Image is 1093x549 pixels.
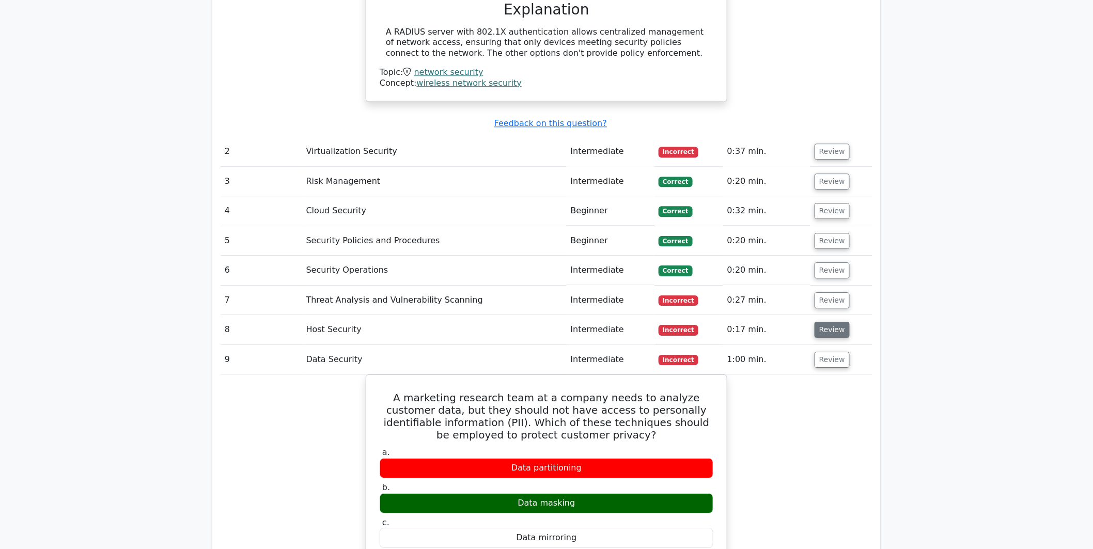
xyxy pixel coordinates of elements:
[386,27,707,59] div: A RADIUS server with 802.1X authentication allows centralized management of network access, ensur...
[815,203,850,219] button: Review
[302,196,567,226] td: Cloud Security
[815,352,850,368] button: Review
[567,315,654,344] td: Intermediate
[567,345,654,374] td: Intermediate
[659,355,698,365] span: Incorrect
[659,147,698,157] span: Incorrect
[302,137,567,166] td: Virtualization Security
[659,295,698,306] span: Incorrect
[380,78,713,89] div: Concept:
[567,226,654,256] td: Beginner
[221,226,302,256] td: 5
[302,345,567,374] td: Data Security
[221,167,302,196] td: 3
[221,137,302,166] td: 2
[815,144,850,160] button: Review
[302,256,567,285] td: Security Operations
[302,226,567,256] td: Security Policies and Procedures
[414,67,483,77] a: network security
[221,286,302,315] td: 7
[659,206,692,216] span: Correct
[567,167,654,196] td: Intermediate
[567,286,654,315] td: Intermediate
[302,167,567,196] td: Risk Management
[380,528,713,548] div: Data mirroring
[567,256,654,285] td: Intermediate
[723,345,810,374] td: 1:00 min.
[380,493,713,513] div: Data masking
[380,458,713,478] div: Data partitioning
[815,322,850,338] button: Review
[382,482,390,492] span: b.
[723,256,810,285] td: 0:20 min.
[815,174,850,190] button: Review
[723,196,810,226] td: 0:32 min.
[221,315,302,344] td: 8
[723,286,810,315] td: 0:27 min.
[723,137,810,166] td: 0:37 min.
[815,233,850,249] button: Review
[494,118,607,128] a: Feedback on this question?
[659,325,698,335] span: Incorrect
[379,391,714,441] h5: A marketing research team at a company needs to analyze customer data, but they should not have a...
[723,315,810,344] td: 0:17 min.
[302,315,567,344] td: Host Security
[567,137,654,166] td: Intermediate
[382,517,389,527] span: c.
[567,196,654,226] td: Beginner
[221,196,302,226] td: 4
[221,345,302,374] td: 9
[417,78,522,88] a: wireless network security
[659,236,692,246] span: Correct
[302,286,567,315] td: Threat Analysis and Vulnerability Scanning
[380,67,713,78] div: Topic:
[386,1,707,19] h3: Explanation
[815,292,850,308] button: Review
[723,167,810,196] td: 0:20 min.
[815,262,850,278] button: Review
[723,226,810,256] td: 0:20 min.
[659,177,692,187] span: Correct
[659,265,692,276] span: Correct
[382,447,390,457] span: a.
[221,256,302,285] td: 6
